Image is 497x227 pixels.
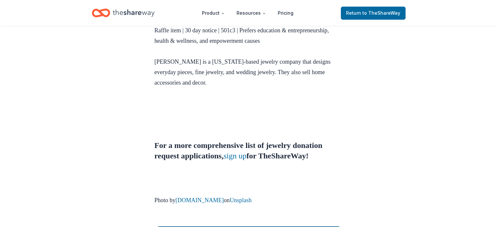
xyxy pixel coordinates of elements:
a: Returnto TheShareWay [341,7,406,20]
a: Pricing [273,7,299,20]
button: Resources [231,7,271,20]
h2: For a more comprehensive list of jewelry donation request applications, for TheShareWay! [155,140,343,161]
span: Return [346,9,400,17]
a: Home [92,5,155,21]
a: Unsplash [230,197,252,203]
a: [DOMAIN_NAME] [175,197,224,203]
span: to TheShareWay [362,10,400,16]
a: sign up [224,152,246,160]
p: Raffle item | 30 day notice | 501c3 | Prefers education & entrepreneurship, health & wellness, an... [155,25,343,109]
nav: Main [197,5,299,21]
span: Photo by on [155,197,252,203]
button: Product [197,7,230,20]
